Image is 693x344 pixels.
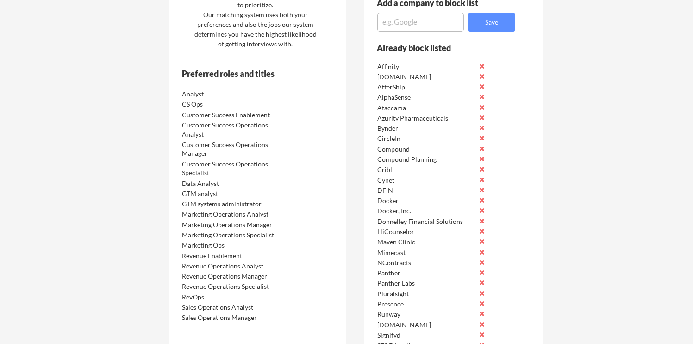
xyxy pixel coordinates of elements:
[377,320,475,330] div: [DOMAIN_NAME]
[182,189,280,198] div: GTM analyst
[377,103,475,113] div: Ataccama
[377,93,475,102] div: AlphaSense
[182,272,280,281] div: Revenue Operations Manager
[377,196,475,205] div: Docker
[377,310,475,319] div: Runway
[377,227,475,236] div: HiCounselor
[182,210,280,219] div: Marketing Operations Analyst
[377,258,475,268] div: NContracts
[377,237,475,247] div: Maven Clinic
[377,124,475,133] div: Bynder
[182,241,280,250] div: Marketing Ops
[377,206,475,216] div: Docker, Inc.
[377,186,475,195] div: DFIN
[182,159,280,178] div: Customer Success Operations Specialist
[377,72,475,82] div: [DOMAIN_NAME]
[182,100,280,109] div: CS Ops
[182,293,280,302] div: RevOps
[182,140,280,158] div: Customer Success Operations Manager
[182,303,280,312] div: Sales Operations Analyst
[377,145,475,154] div: Compound
[182,70,308,78] div: Preferred roles and titles
[182,220,280,229] div: Marketing Operations Manager
[377,155,475,164] div: Compound Planning
[182,110,280,120] div: Customer Success Enablement
[377,279,475,288] div: Panther Labs
[182,121,280,139] div: Customer Success Operations Analyst
[377,44,502,52] div: Already block listed
[468,13,515,32] button: Save
[377,289,475,299] div: Pluralsight
[377,331,475,340] div: Signifyd
[377,268,475,278] div: Panther
[377,176,475,185] div: Cynet
[182,313,280,322] div: Sales Operations Manager
[182,251,280,261] div: Revenue Enablement
[377,299,475,309] div: Presence
[182,230,280,240] div: Marketing Operations Specialist
[377,165,475,174] div: Cribl
[377,134,475,143] div: CircleIn
[182,199,280,209] div: GTM systems administrator
[182,89,280,99] div: Analyst
[377,83,475,92] div: AfterShip
[182,282,280,291] div: Revenue Operations Specialist
[182,179,280,188] div: Data Analyst
[377,217,475,226] div: Donnelley Financial Solutions
[377,62,475,71] div: Affinity
[377,248,475,257] div: Mimecast
[182,261,280,271] div: Revenue Operations Analyst
[377,114,475,123] div: Azurity Pharmaceuticals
